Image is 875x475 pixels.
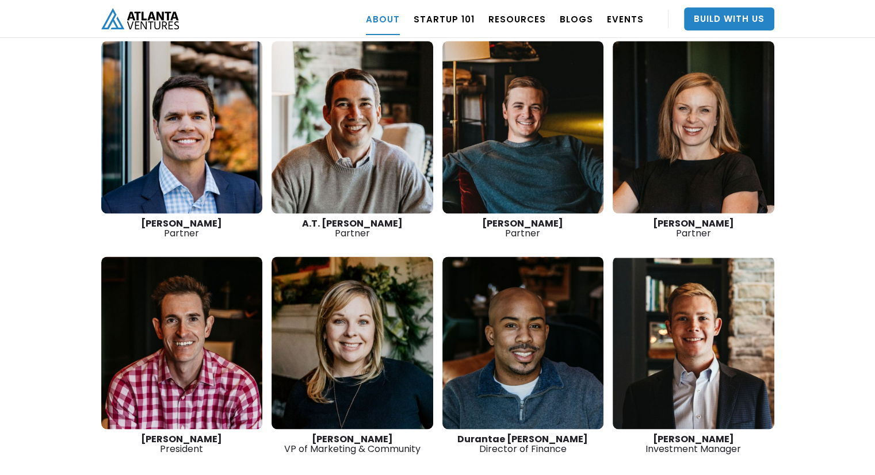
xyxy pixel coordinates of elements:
[141,432,222,446] strong: [PERSON_NAME]
[141,217,222,230] strong: [PERSON_NAME]
[442,434,604,454] div: Director of Finance
[302,217,403,230] strong: A.T. [PERSON_NAME]
[607,3,644,35] a: EVENTS
[653,217,734,230] strong: [PERSON_NAME]
[101,219,263,238] div: Partner
[366,3,400,35] a: ABOUT
[272,434,433,454] div: VP of Marketing & Community
[488,3,546,35] a: RESOURCES
[442,219,604,238] div: Partner
[101,434,263,454] div: President
[414,3,475,35] a: Startup 101
[457,432,588,446] strong: Durantae [PERSON_NAME]
[653,432,734,446] strong: [PERSON_NAME]
[560,3,593,35] a: BLOGS
[613,219,774,238] div: Partner
[312,432,393,446] strong: [PERSON_NAME]
[684,7,774,30] a: Build With Us
[613,434,774,454] div: Investment Manager
[272,219,433,238] div: Partner
[482,217,563,230] strong: [PERSON_NAME]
